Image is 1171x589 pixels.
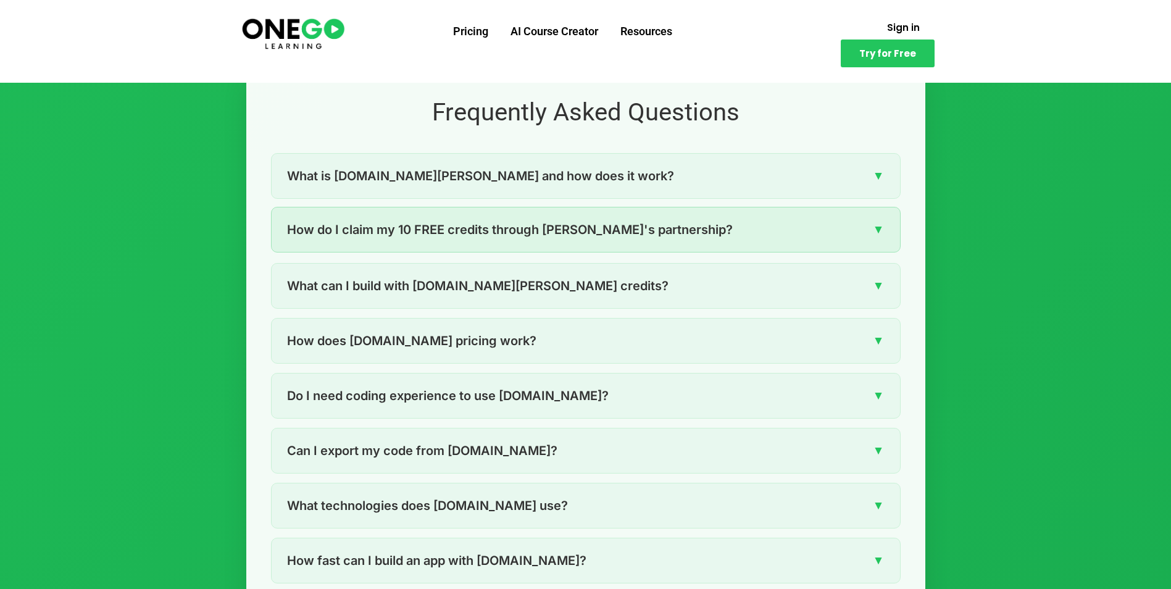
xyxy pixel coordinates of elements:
a: Pricing [442,15,499,48]
span: How fast can I build an app with [DOMAIN_NAME]? [287,551,586,570]
span: What can I build with [DOMAIN_NAME][PERSON_NAME] credits? [287,276,669,296]
span: ▼ [873,220,885,239]
span: ▼ [873,166,885,185]
span: ▼ [873,331,885,350]
span: ▼ [873,386,885,405]
span: How do I claim my 10 FREE credits through [PERSON_NAME]'s partnership? [287,220,733,240]
h2: Frequently Asked Questions [271,96,901,128]
span: Can I export my code from [DOMAIN_NAME]? [287,441,557,461]
span: ▼ [873,496,885,515]
a: Try for Free [841,40,935,67]
a: Resources [609,15,683,48]
span: Do I need coding experience to use [DOMAIN_NAME]? [287,386,609,406]
span: What technologies does [DOMAIN_NAME] use? [287,496,568,516]
a: Sign in [872,15,935,40]
span: ▼ [873,441,885,460]
span: How does [DOMAIN_NAME] pricing work? [287,331,536,351]
span: ▼ [873,276,885,295]
span: Sign in [887,23,920,32]
span: What is [DOMAIN_NAME][PERSON_NAME] and how does it work? [287,166,674,186]
a: AI Course Creator [499,15,609,48]
span: Try for Free [859,49,916,58]
span: ▼ [873,551,885,570]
